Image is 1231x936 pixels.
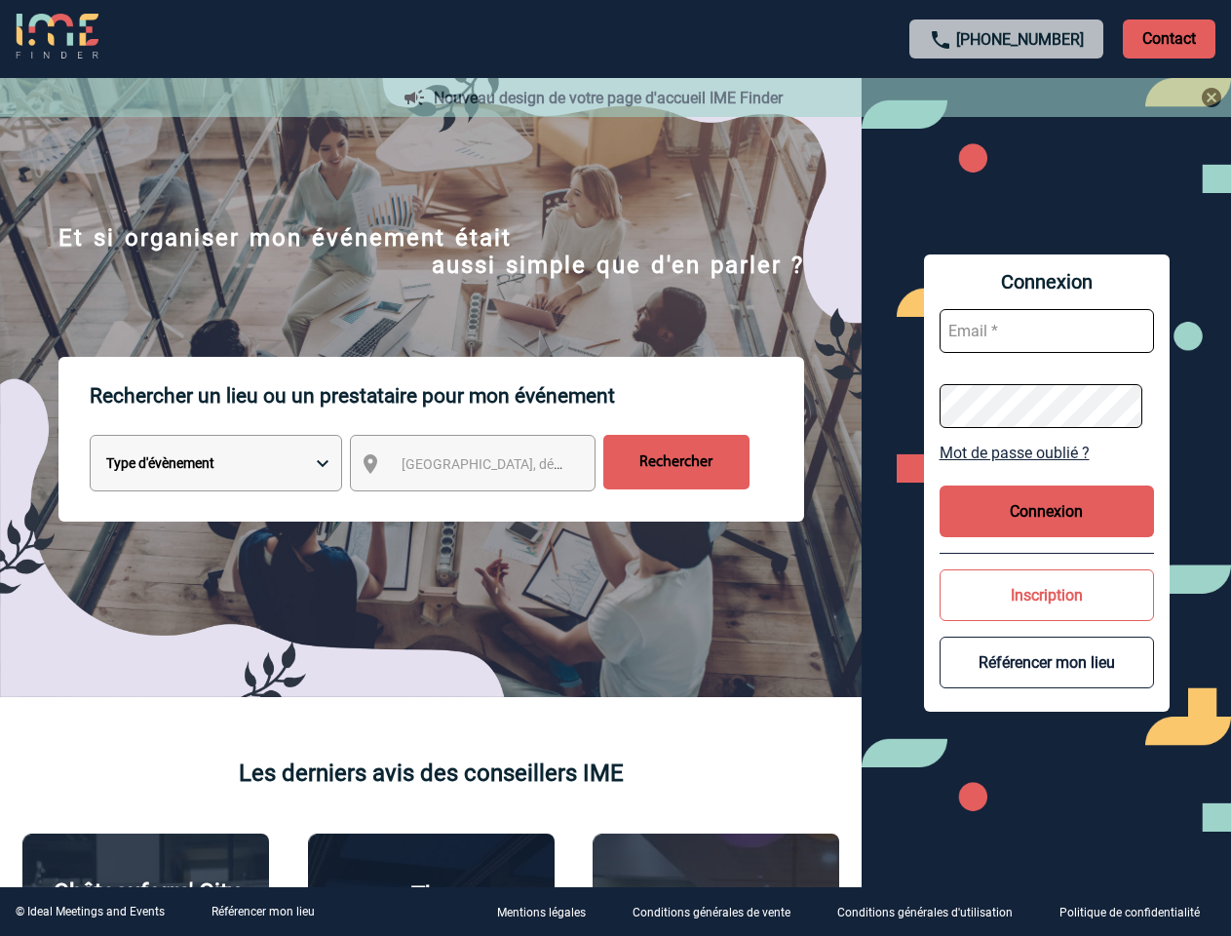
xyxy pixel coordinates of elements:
a: Conditions générales d'utilisation [822,903,1044,921]
p: Mentions légales [497,907,586,920]
a: Politique de confidentialité [1044,903,1231,921]
div: © Ideal Meetings and Events [16,905,165,918]
a: Référencer mon lieu [212,905,315,918]
p: Politique de confidentialité [1059,907,1200,920]
a: Mentions légales [481,903,617,921]
p: Conditions générales d'utilisation [837,907,1013,920]
a: Conditions générales de vente [617,903,822,921]
p: Conditions générales de vente [633,907,790,920]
